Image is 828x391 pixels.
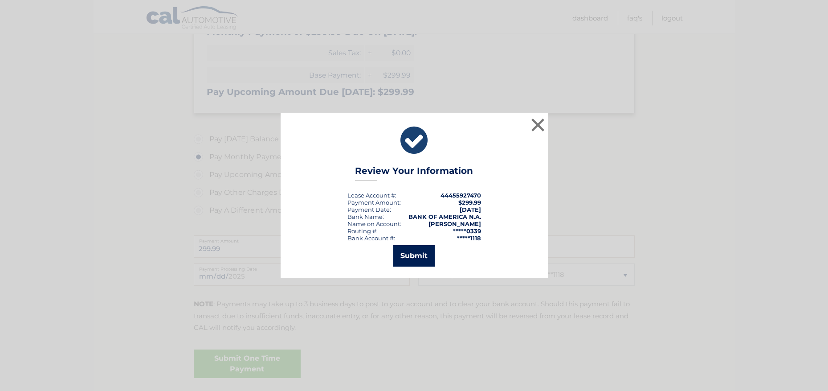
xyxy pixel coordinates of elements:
div: Payment Amount: [347,199,401,206]
div: Lease Account #: [347,192,396,199]
span: $299.99 [458,199,481,206]
div: Name on Account: [347,220,401,227]
strong: [PERSON_NAME] [428,220,481,227]
button: Submit [393,245,435,267]
div: Bank Name: [347,213,384,220]
strong: BANK OF AMERICA N.A. [408,213,481,220]
h3: Review Your Information [355,165,473,181]
span: Payment Date [347,206,390,213]
div: : [347,206,391,213]
div: Routing #: [347,227,378,235]
strong: 44455927470 [441,192,481,199]
span: [DATE] [460,206,481,213]
button: × [529,116,547,134]
div: Bank Account #: [347,235,395,242]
